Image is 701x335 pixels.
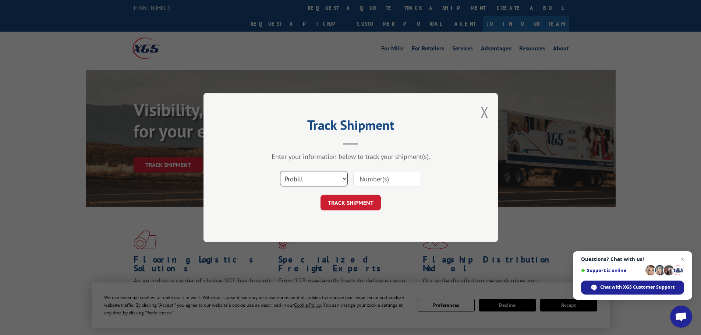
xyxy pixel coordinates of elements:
[678,255,687,264] span: Close chat
[240,120,461,134] h2: Track Shipment
[481,102,489,122] button: Close modal
[353,171,421,186] input: Number(s)
[321,195,381,210] button: TRACK SHIPMENT
[581,268,643,273] span: Support is online
[581,256,684,262] span: Questions? Chat with us!
[240,152,461,161] div: Enter your information below to track your shipment(s).
[600,284,675,291] span: Chat with XGS Customer Support
[670,306,692,328] div: Open chat
[581,281,684,295] div: Chat with XGS Customer Support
